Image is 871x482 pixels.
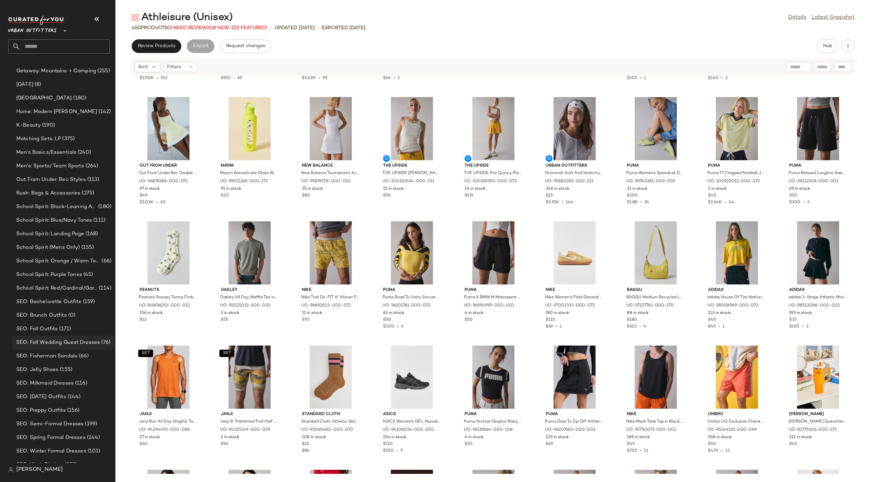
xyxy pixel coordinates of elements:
[545,303,595,309] span: UO-97001333-000-072
[270,24,272,32] span: •
[789,325,799,329] span: $105
[302,186,323,192] span: 35 in stock
[382,179,435,185] span: UO-100163534-000-011
[465,287,522,293] span: Puma
[703,346,771,409] img: 95144531_069_b
[96,67,110,75] span: (255)
[16,67,96,75] span: Getaway: Mountains + Camping
[378,346,446,409] img: 94108024_001_b
[215,97,284,160] img: 99011165_272_b
[132,11,233,24] div: Athleisure (Unisex)
[33,81,41,89] span: (8)
[800,200,807,205] span: •
[540,97,609,160] img: 95682282_213_b
[16,217,92,224] span: School Spirit: Blue/Navy Tones
[132,39,181,53] button: Review Products
[644,76,646,80] span: 1
[221,434,239,441] span: 2 in stock
[16,244,80,252] span: School Spirit (Mens Only)
[789,193,797,199] span: $50
[16,149,76,156] span: Men's Basics/Essentials
[215,221,284,284] img: 95015012_030_b
[391,76,398,80] span: •
[383,310,404,316] span: 63 in stock
[553,325,560,329] span: •
[72,94,86,102] span: (180)
[545,295,603,301] span: Nike Women's Field General Sneaker in Soft Yellow/Gum Light Brown/White, Women's at Urban Outfitters
[16,366,58,374] span: SEO: Jelly Shoes
[154,76,161,80] span: •
[16,271,82,279] span: School Spirit: Purple Tones
[707,419,765,425] span: Umbro UO Exclusive Check Pattern 7” Short in Fire [PERSON_NAME], Men's at Urban Outfitters
[153,200,160,205] span: •
[784,346,852,409] img: 81775306_272_b
[76,149,91,156] span: (240)
[546,287,603,293] span: Nike
[645,200,649,205] span: 24
[812,14,855,22] a: Latest Snapshot
[302,434,326,441] span: 108 in stock
[627,200,638,205] span: $1.8K
[226,43,265,49] span: Request changes
[382,427,434,433] span: UO-94108024-000-001
[302,310,322,316] span: 11 in stock
[627,411,685,418] span: Nike
[383,163,441,169] span: THE UPSIDE
[722,200,729,205] span: •
[302,163,360,169] span: New Balance
[275,24,315,32] p: updated [DATE]
[140,193,147,199] span: $49
[302,76,316,80] span: $3.42K
[708,411,766,418] span: Umbro
[823,43,832,49] span: Hub
[86,176,99,184] span: (113)
[140,434,160,441] span: 27 in stock
[139,303,190,309] span: UO-80838253-000-012
[398,76,400,80] span: 1
[16,94,72,102] span: [GEOGRAPHIC_DATA]
[708,200,722,205] span: $2.64K
[302,193,310,199] span: $80
[382,303,430,309] span: UO-96101761-000-072
[296,346,365,409] img: 93065480_070_b
[302,317,310,323] span: $70
[41,122,55,129] span: (190)
[627,325,637,329] span: $623
[139,179,188,185] span: UO-96876586-000-270
[302,449,310,453] span: $84
[215,346,284,409] img: 94325149_029_b
[58,325,71,333] span: (171)
[626,295,684,301] span: BAGGU Medium Recycled Leather Crescent Bag in Straw, Women's at Urban Outfitters
[323,76,327,80] span: 59
[383,317,391,323] span: $50
[221,76,231,80] span: $955
[139,170,197,177] span: Out From Under Bec Double Layer Mini Dress in Pastel Yellow, Women's at Urban Outfitters
[84,420,97,428] span: (199)
[789,310,812,316] span: 193 in stock
[464,170,522,177] span: THE UPSIDE Prix Quinny Pleated Mini Skort in Yellow, Women's at Urban Outfitters
[138,63,148,71] span: Sort
[140,287,197,293] span: Peanuts
[139,427,190,433] span: UO-94294493-000-086
[383,441,393,447] span: $110
[301,179,351,185] span: UO-95876728-000-010
[707,179,760,185] span: UO-100922012-000-072
[383,287,441,293] span: Puma
[141,351,150,356] span: SET
[546,310,569,316] span: 190 in stock
[560,325,562,329] span: 1
[703,221,771,284] img: 98508989_072_b
[789,287,847,293] span: adidas
[237,76,242,80] span: 65
[465,163,522,169] span: THE UPSIDE
[140,186,160,192] span: 97 in stock
[626,303,674,309] span: UO-97227763-000-270
[627,287,685,293] span: BAGGU
[16,420,84,428] span: SEO: Semi-Formal Dresses
[566,200,573,205] span: 144
[86,447,101,455] span: (101)
[134,346,203,409] img: 94294493_086_b
[464,419,522,425] span: Puma Archive Graphic Baby Tee in Black/White, Women's at Urban Outfitters
[546,325,553,329] span: $69
[708,186,727,192] span: 5 in stock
